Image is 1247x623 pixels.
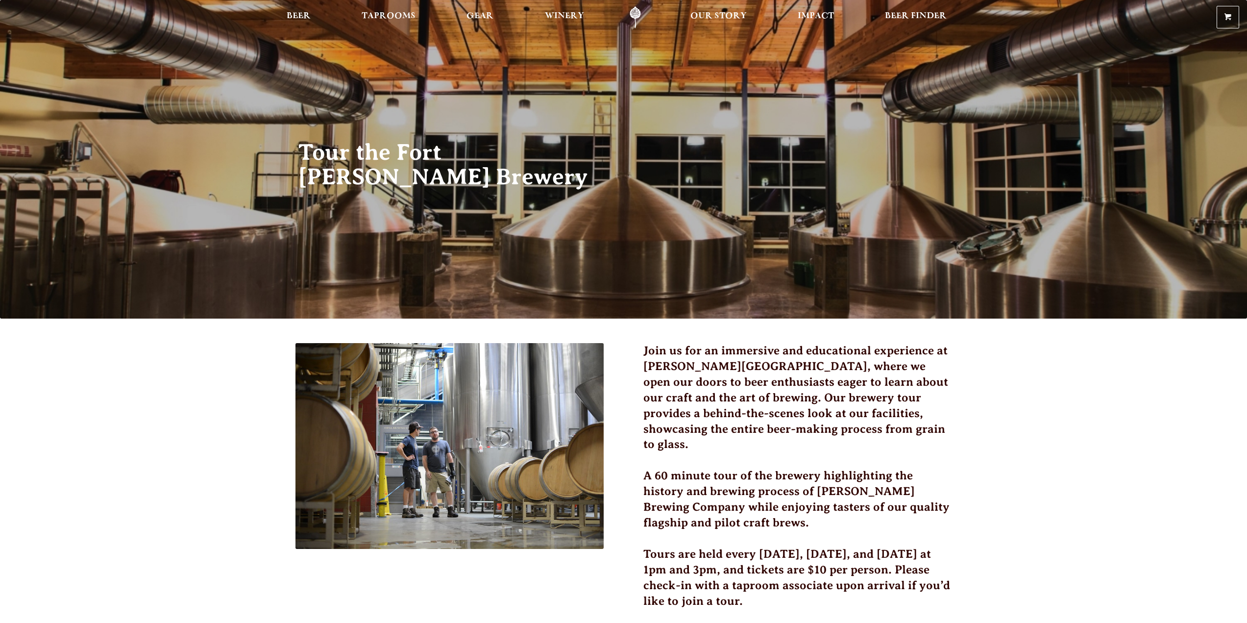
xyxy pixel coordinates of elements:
span: Impact [798,12,834,20]
span: Gear [466,12,493,20]
span: Beer [287,12,311,20]
span: Our Story [690,12,747,20]
span: Winery [545,12,584,20]
img: 51296704916_1a94a6d996_c [295,343,604,549]
a: Impact [791,6,840,28]
a: Odell Home [617,6,654,28]
a: Beer Finder [879,6,953,28]
a: Gear [460,6,500,28]
a: Our Story [684,6,753,28]
h3: Tours are held every [DATE], [DATE], and [DATE] at 1pm and 3pm, and tickets are $10 per person. P... [643,547,952,621]
h2: Tour the Fort [PERSON_NAME] Brewery [298,140,604,189]
a: Taprooms [355,6,422,28]
span: Beer Finder [885,12,947,20]
h3: A 60 minute tour of the brewery highlighting the history and brewing process of [PERSON_NAME] Bre... [643,468,952,543]
span: Taprooms [362,12,416,20]
a: Winery [538,6,590,28]
h3: Join us for an immersive and educational experience at [PERSON_NAME][GEOGRAPHIC_DATA], where we o... [643,343,952,464]
a: Beer [280,6,317,28]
